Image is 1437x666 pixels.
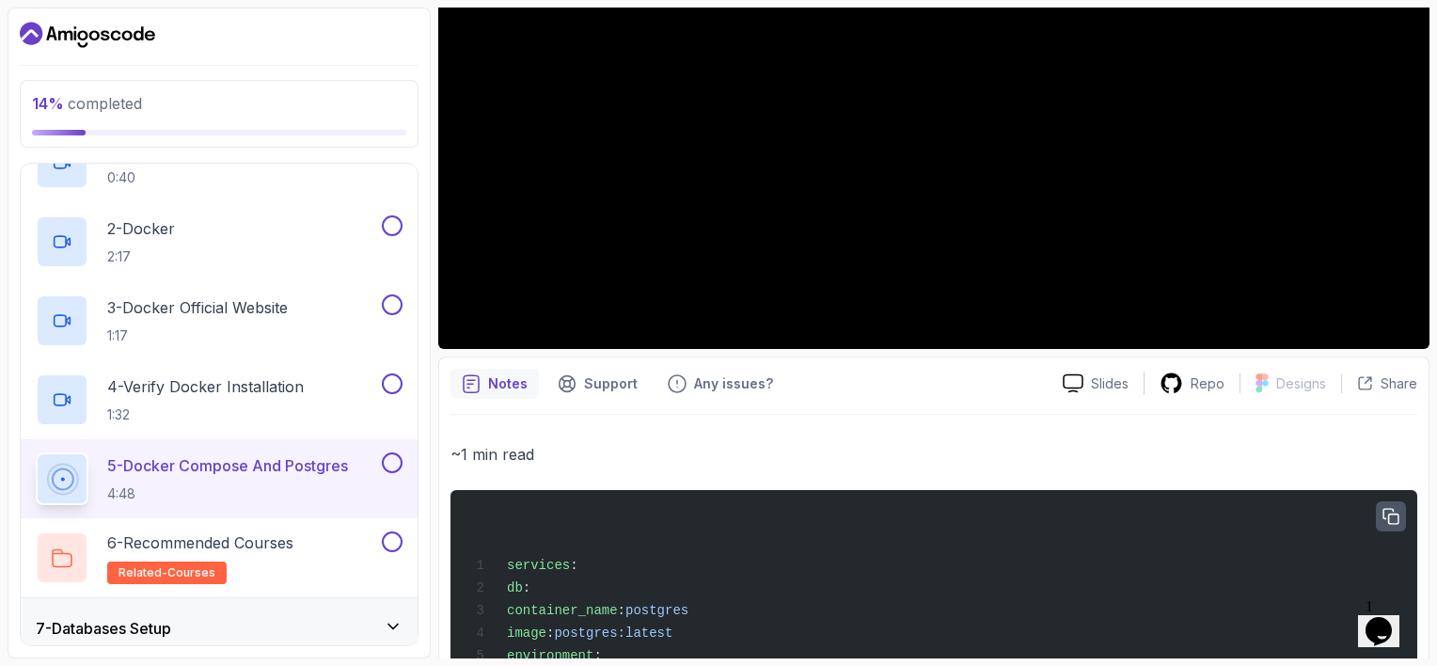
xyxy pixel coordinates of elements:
button: 4-Verify Docker Installation1:32 [36,373,403,426]
span: postgres:latest [554,626,672,641]
p: ~1 min read [450,441,1417,468]
p: 2 - Docker [107,217,175,240]
p: 5 - Docker Compose And Postgres [107,454,348,477]
span: image [507,626,546,641]
a: Dashboard [20,20,155,50]
iframe: chat widget [1358,591,1418,647]
p: 1:17 [107,326,288,345]
span: : [618,603,625,618]
p: Share [1381,374,1417,393]
button: 6-Recommended Coursesrelated-courses [36,531,403,584]
p: 0:40 [107,168,155,187]
span: 14 % [32,94,64,113]
span: postgres [625,603,688,618]
a: Repo [1145,372,1240,395]
p: 2:17 [107,247,175,266]
span: completed [32,94,142,113]
p: 3 - Docker Official Website [107,296,288,319]
span: db [507,580,523,595]
p: Designs [1276,374,1326,393]
span: : [523,580,530,595]
span: container_name [507,603,618,618]
button: 7-Databases Setup [21,598,418,658]
p: 4 - Verify Docker Installation [107,375,304,398]
button: 2-Docker2:17 [36,215,403,268]
p: 4:48 [107,484,348,503]
p: Repo [1191,374,1224,393]
p: 1:32 [107,405,304,424]
span: : [570,558,577,573]
a: Slides [1048,373,1144,393]
span: environment [507,648,593,663]
p: 6 - Recommended Courses [107,531,293,554]
h3: 7 - Databases Setup [36,617,171,640]
span: : [546,626,554,641]
button: Share [1341,374,1417,393]
p: Slides [1091,374,1129,393]
span: services [507,558,570,573]
button: 5-Docker Compose And Postgres4:48 [36,452,403,505]
button: 3-Docker Official Website1:17 [36,294,403,347]
span: related-courses [118,565,215,580]
span: : [593,648,601,663]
